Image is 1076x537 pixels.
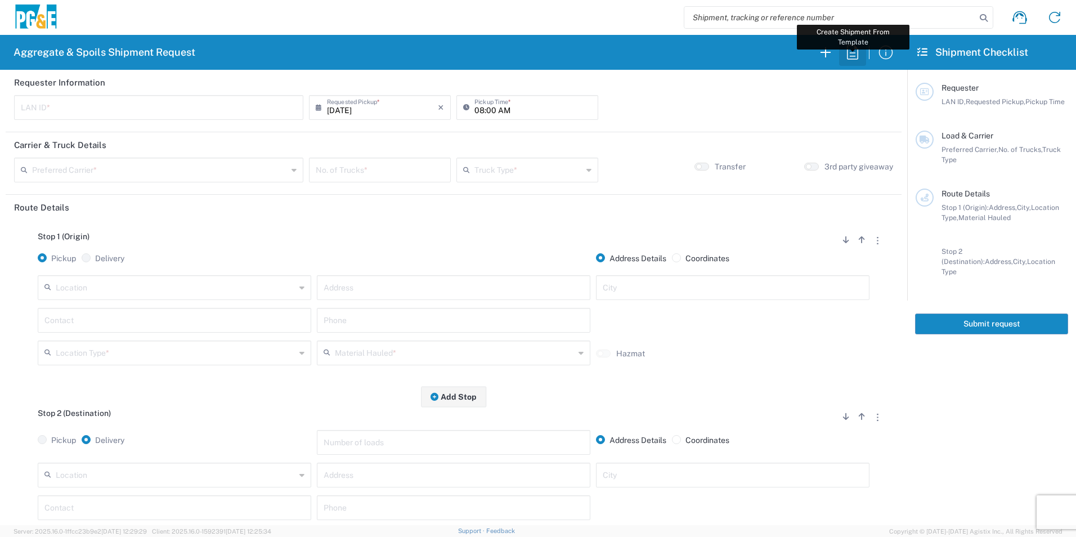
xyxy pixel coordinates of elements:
[941,189,990,198] span: Route Details
[438,99,444,117] i: ×
[1017,203,1031,212] span: City,
[1025,97,1065,106] span: Pickup Time
[941,83,979,92] span: Requester
[941,203,989,212] span: Stop 1 (Origin):
[14,5,59,31] img: pge
[989,203,1017,212] span: Address,
[672,435,729,445] label: Coordinates
[14,77,105,88] h2: Requester Information
[486,527,515,534] a: Feedback
[998,145,1042,154] span: No. of Trucks,
[941,247,985,266] span: Stop 2 (Destination):
[915,314,1068,334] button: Submit request
[917,46,1028,59] h2: Shipment Checklist
[14,528,147,535] span: Server: 2025.16.0-1ffcc23b9e2
[458,527,486,534] a: Support
[1013,257,1027,266] span: City,
[226,528,271,535] span: [DATE] 12:25:34
[941,145,998,154] span: Preferred Carrier,
[684,7,976,28] input: Shipment, tracking or reference number
[152,528,271,535] span: Client: 2025.16.0-1592391
[421,386,486,407] button: Add Stop
[672,253,729,263] label: Coordinates
[966,97,1025,106] span: Requested Pickup,
[38,409,111,418] span: Stop 2 (Destination)
[941,131,993,140] span: Load & Carrier
[14,202,69,213] h2: Route Details
[715,162,746,172] label: Transfer
[941,97,966,106] span: LAN ID,
[596,435,666,445] label: Address Details
[14,140,106,151] h2: Carrier & Truck Details
[616,348,645,359] label: Hazmat
[958,213,1011,222] span: Material Hauled
[889,526,1062,536] span: Copyright © [DATE]-[DATE] Agistix Inc., All Rights Reserved
[985,257,1013,266] span: Address,
[14,46,195,59] h2: Aggregate & Spoils Shipment Request
[824,162,893,172] label: 3rd party giveaway
[596,253,666,263] label: Address Details
[38,232,89,241] span: Stop 1 (Origin)
[101,528,147,535] span: [DATE] 12:29:29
